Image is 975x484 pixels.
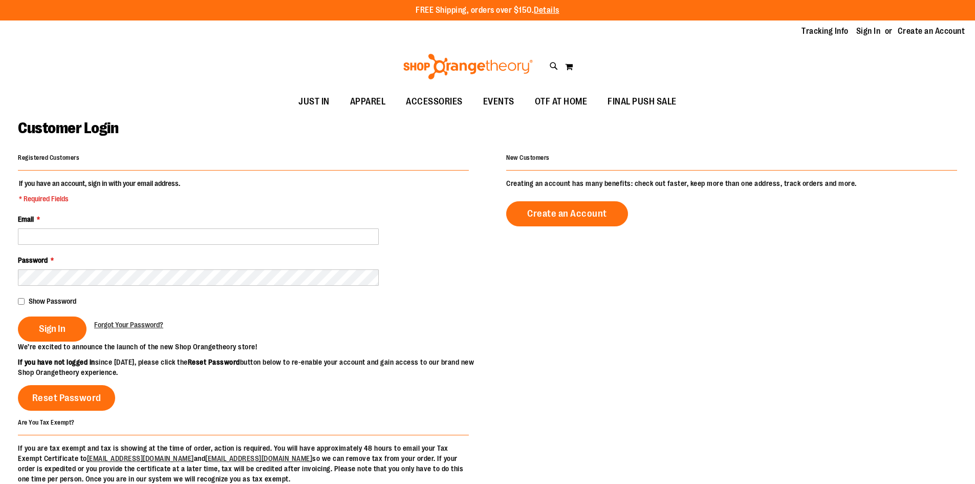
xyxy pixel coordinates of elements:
[506,178,957,188] p: Creating an account has many benefits: check out faster, keep more than one address, track orders...
[18,215,34,223] span: Email
[87,454,194,462] a: [EMAIL_ADDRESS][DOMAIN_NAME]
[18,342,488,352] p: We’re excited to announce the launch of the new Shop Orangetheory store!
[525,90,598,114] a: OTF AT HOME
[535,90,588,113] span: OTF AT HOME
[534,6,559,15] a: Details
[18,357,488,377] p: since [DATE], please click the button below to re-enable your account and gain access to our bran...
[205,454,312,462] a: [EMAIL_ADDRESS][DOMAIN_NAME]
[18,119,118,137] span: Customer Login
[406,90,463,113] span: ACCESSORIES
[416,5,559,16] p: FREE Shipping, orders over $150.
[340,90,396,114] a: APPAREL
[94,321,163,329] span: Forgot Your Password?
[188,358,240,366] strong: Reset Password
[473,90,525,114] a: EVENTS
[18,256,48,264] span: Password
[288,90,340,114] a: JUST IN
[32,392,101,404] span: Reset Password
[18,178,181,204] legend: If you have an account, sign in with your email address.
[350,90,386,113] span: APPAREL
[801,26,849,37] a: Tracking Info
[18,385,115,411] a: Reset Password
[18,418,75,426] strong: Are You Tax Exempt?
[19,194,180,204] span: * Required Fields
[396,90,473,114] a: ACCESSORIES
[483,90,514,113] span: EVENTS
[597,90,687,114] a: FINAL PUSH SALE
[506,201,628,226] a: Create an Account
[18,358,95,366] strong: If you have not logged in
[298,90,330,113] span: JUST IN
[527,208,607,219] span: Create an Account
[18,317,86,342] button: Sign In
[18,154,79,161] strong: Registered Customers
[94,320,163,330] a: Forgot Your Password?
[402,54,534,79] img: Shop Orangetheory
[39,323,66,334] span: Sign In
[506,154,550,161] strong: New Customers
[29,297,76,305] span: Show Password
[18,443,469,484] p: If you are tax exempt and tax is showing at the time of order, action is required. You will have ...
[898,26,965,37] a: Create an Account
[608,90,677,113] span: FINAL PUSH SALE
[856,26,881,37] a: Sign In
